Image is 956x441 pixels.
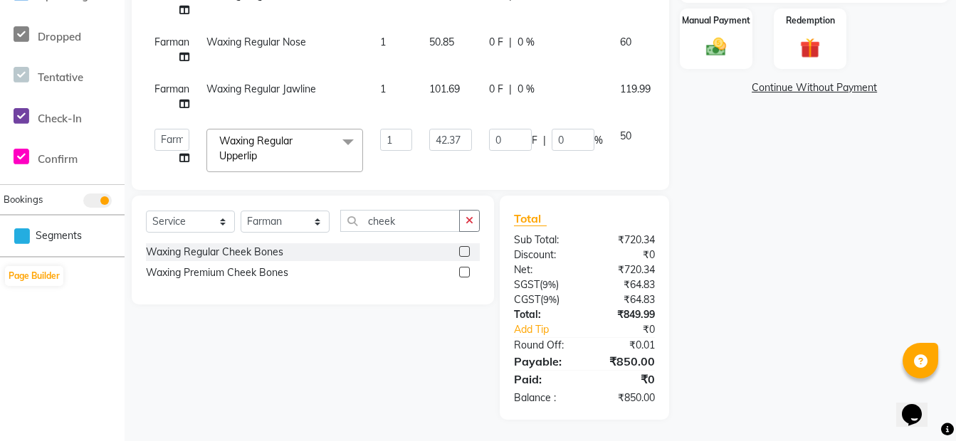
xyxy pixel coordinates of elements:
span: Farman [154,83,189,95]
div: ₹0 [584,248,666,262]
div: Total: [503,307,584,322]
div: ( ) [503,292,584,307]
span: Total [514,211,547,226]
span: F [532,133,537,148]
span: | [509,35,512,50]
div: ₹850.00 [584,353,666,370]
span: 0 % [518,82,535,97]
div: ₹64.83 [584,277,666,292]
span: % [594,133,603,148]
a: Continue Without Payment [683,80,946,95]
span: 50.85 [429,36,454,48]
div: ₹0 [598,322,666,337]
div: Payable: [503,353,584,370]
label: Manual Payment [682,14,750,27]
div: Discount: [503,248,584,262]
div: Sub Total: [503,233,584,248]
div: ₹850.00 [584,390,666,405]
div: Net: [503,262,584,277]
span: 0 % [518,35,535,50]
div: ₹64.83 [584,292,666,307]
span: Bookings [4,193,43,205]
label: Redemption [786,14,835,27]
div: Round Off: [503,338,584,353]
span: SGST [514,278,540,291]
span: 50 [620,129,631,142]
span: 0 F [489,35,503,50]
span: Check-In [38,112,82,125]
span: | [509,82,512,97]
span: 0 F [489,82,503,97]
div: ₹720.34 [584,262,666,277]
span: 101.69 [429,83,460,95]
span: Segments [36,228,82,243]
span: Waxing Regular Upperlip [219,134,293,162]
span: 1 [380,83,386,95]
div: Paid: [503,371,584,388]
span: Tentative [38,70,83,84]
span: 1 [380,36,386,48]
div: ( ) [503,277,584,292]
div: Balance : [503,390,584,405]
div: ₹720.34 [584,233,666,248]
span: Farman [154,36,189,48]
span: 9% [543,294,557,305]
img: _cash.svg [700,36,732,59]
iframe: chat widget [896,384,942,427]
div: Waxing Premium Cheek Bones [146,265,288,280]
div: ₹0.01 [584,338,666,353]
span: | [543,133,546,148]
span: Dropped [38,30,81,43]
span: Waxing Regular Nose [206,36,306,48]
div: ₹0 [584,371,666,388]
a: x [257,149,263,162]
span: Waxing Regular Jawline [206,83,316,95]
div: Waxing Regular Cheek Bones [146,245,283,260]
span: 9% [542,279,556,290]
input: Search or Scan [340,210,460,232]
span: Confirm [38,152,78,166]
span: CGST [514,293,540,306]
button: Page Builder [5,266,63,286]
a: Add Tip [503,322,598,337]
img: _gift.svg [794,36,826,60]
div: ₹849.99 [584,307,666,322]
span: 119.99 [620,83,651,95]
span: 60 [620,36,631,48]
